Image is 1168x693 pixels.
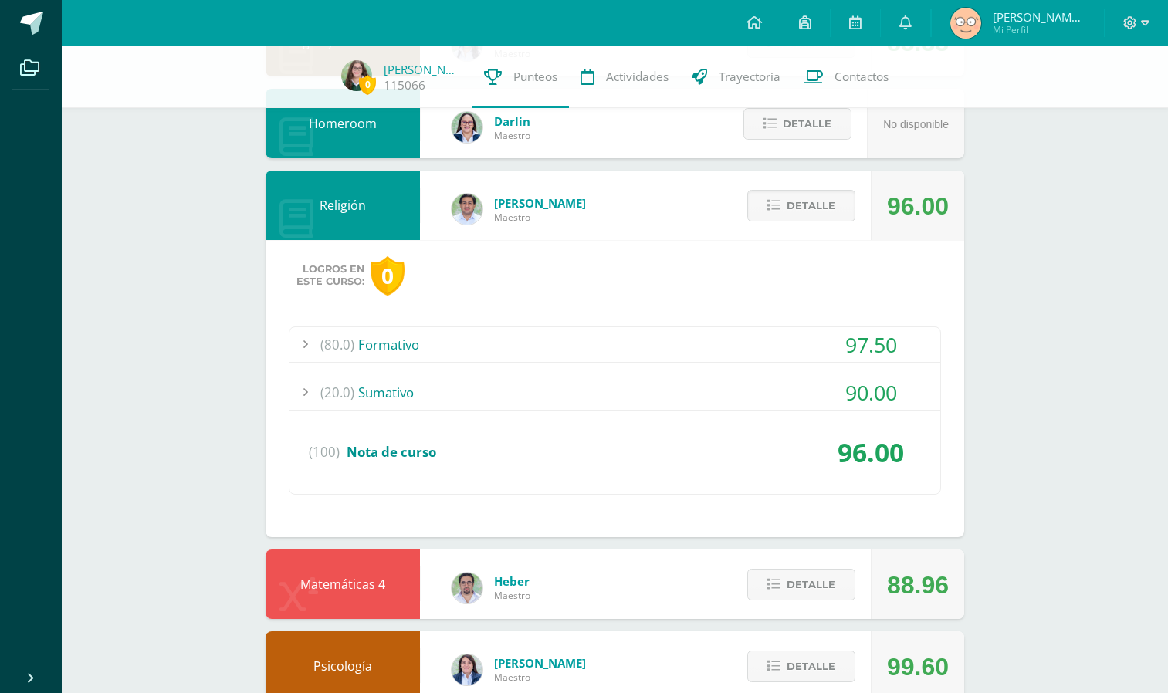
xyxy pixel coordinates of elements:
span: Darlin [494,113,530,129]
span: (100) [309,423,340,482]
button: Detalle [747,651,855,682]
span: [PERSON_NAME] [494,195,586,211]
button: Detalle [747,569,855,600]
div: 97.50 [801,327,940,362]
a: Punteos [472,46,569,108]
button: Detalle [747,190,855,221]
a: Actividades [569,46,680,108]
span: Maestro [494,671,586,684]
div: Formativo [289,327,940,362]
span: Maestro [494,211,586,224]
span: Maestro [494,589,530,602]
span: Detalle [787,191,835,220]
span: Punteos [513,69,557,85]
span: Mi Perfil [993,23,1085,36]
div: 0 [371,256,405,296]
img: 6366ed5ed987100471695a0532754633.png [950,8,981,39]
a: Contactos [792,46,900,108]
span: Detalle [787,652,835,681]
span: No disponible [883,118,949,130]
div: Sumativo [289,375,940,410]
span: Detalle [783,110,831,138]
img: 7a8bb309cd2690a783a0c444a844ac85.png [341,60,372,91]
img: f767cae2d037801592f2ba1a5db71a2a.png [452,194,482,225]
div: 96.00 [887,171,949,241]
div: 90.00 [801,375,940,410]
span: Contactos [835,69,889,85]
div: 88.96 [887,550,949,620]
span: [PERSON_NAME] [494,655,586,671]
span: Nota de curso [347,443,436,461]
span: Maestro [494,129,530,142]
button: Detalle [743,108,851,140]
span: 0 [359,75,376,94]
span: Logros en este curso: [296,263,364,288]
a: Trayectoria [680,46,792,108]
span: Detalle [787,570,835,599]
img: 101204560ce1c1800cde82bcd5e5712f.png [452,654,482,685]
span: Actividades [606,69,669,85]
span: (80.0) [320,327,354,362]
div: Homeroom [266,89,420,158]
img: 00229b7027b55c487e096d516d4a36c4.png [452,573,482,603]
div: Matemáticas 4 [266,549,420,619]
span: Heber [494,573,530,589]
div: Religión [266,171,420,240]
a: 115066 [384,77,425,93]
div: 96.00 [801,423,940,482]
img: 571966f00f586896050bf2f129d9ef0a.png [452,112,482,143]
span: (20.0) [320,375,354,410]
a: [PERSON_NAME] [384,62,461,77]
span: [PERSON_NAME] de los Angeles [993,9,1085,25]
span: Trayectoria [719,69,780,85]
